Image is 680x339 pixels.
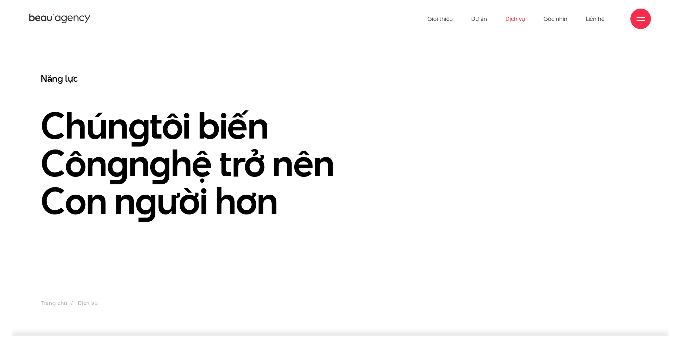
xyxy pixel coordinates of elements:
a: Trang chủ [41,299,67,307]
en: g [128,100,150,151]
en: g [107,138,128,189]
h3: Năng lực [41,73,486,84]
en: g [149,138,171,189]
h1: Chún tôi biến Côn n hệ trở nên Con n ười hơn [41,107,486,220]
en: g [135,175,157,226]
